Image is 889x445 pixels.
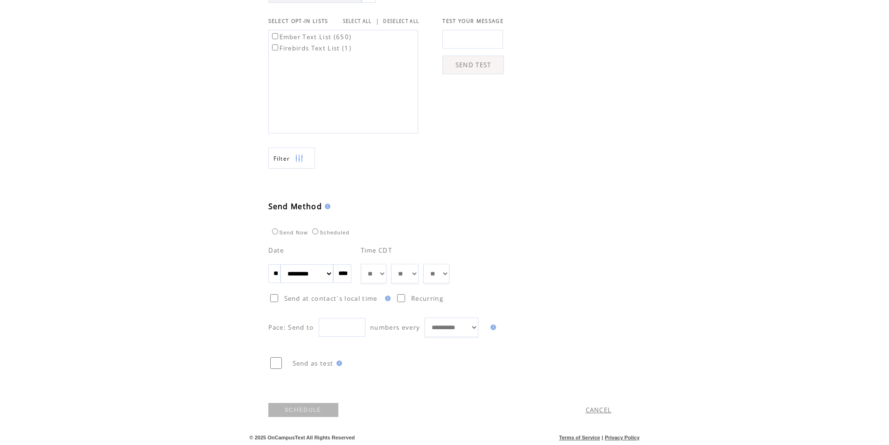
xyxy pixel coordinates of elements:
[411,294,443,303] span: Recurring
[268,201,322,212] span: Send Method
[361,246,392,254] span: Time CDT
[273,155,290,162] span: Show filters
[310,230,350,235] label: Scheduled
[272,44,278,50] input: Firebirds Text List (1)
[322,204,330,209] img: help.gif
[268,403,338,417] a: SCHEDULE
[272,228,278,234] input: Send Now
[270,44,352,52] label: Firebirds Text List (1)
[250,435,355,440] span: © 2025 OnCampusText All Rights Reserved
[312,228,318,234] input: Scheduled
[268,148,315,169] a: Filter
[602,435,603,440] span: |
[586,406,612,414] a: CANCEL
[370,323,420,332] span: numbers every
[559,435,600,440] a: Terms of Service
[284,294,378,303] span: Send at contact`s local time
[383,18,419,24] a: DESELECT ALL
[270,230,308,235] label: Send Now
[382,296,391,301] img: help.gif
[343,18,372,24] a: SELECT ALL
[272,33,278,39] input: Ember Text List (650)
[268,246,284,254] span: Date
[270,33,352,41] label: Ember Text List (650)
[488,325,496,330] img: help.gif
[295,148,303,169] img: filters.png
[376,17,379,25] span: |
[293,359,334,367] span: Send as test
[334,360,342,366] img: help.gif
[442,18,504,24] span: TEST YOUR MESSAGE
[268,18,329,24] span: SELECT OPT-IN LISTS
[268,323,314,332] span: Pace: Send to
[442,56,504,74] a: SEND TEST
[605,435,640,440] a: Privacy Policy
